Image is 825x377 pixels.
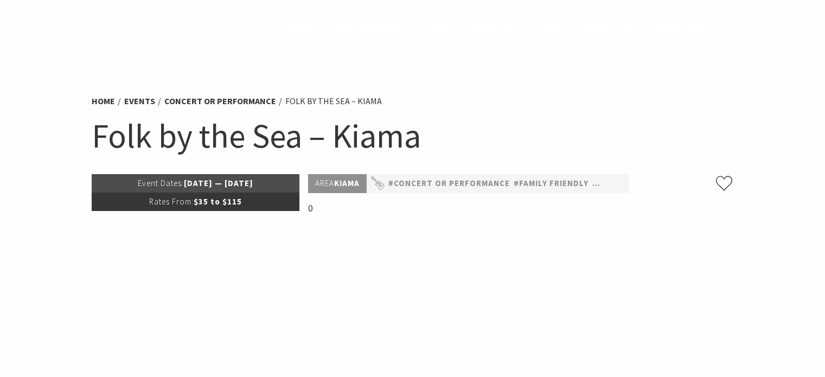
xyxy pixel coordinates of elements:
span: Event Dates: [138,178,184,188]
a: Home [92,95,115,107]
a: #Family Friendly [514,177,589,190]
li: Folk by the Sea – Kiama [285,94,382,108]
span: Plan [536,21,560,34]
a: #Concert or Performance [388,177,510,190]
span: Destinations [335,21,404,34]
p: [DATE] — [DATE] [92,174,300,193]
p: $35 to $115 [92,193,300,211]
span: Book now [656,21,708,34]
h1: Folk by the Sea – Kiama [92,114,734,158]
span: Rates From: [149,196,194,207]
a: Concert or Performance [164,95,276,107]
span: Area [315,178,334,188]
span: See & Do [471,21,514,34]
p: Kiama [308,174,367,193]
a: #Festivals [592,177,642,190]
span: What’s On [581,21,635,34]
a: Events [124,95,155,107]
span: Stay [426,21,450,34]
nav: Main Menu [274,19,719,37]
span: Home [285,21,313,34]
